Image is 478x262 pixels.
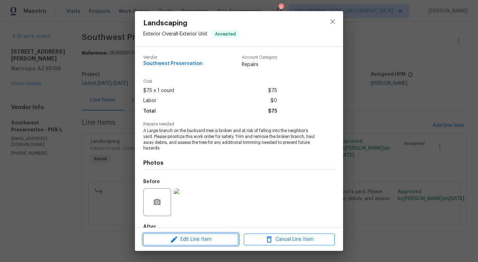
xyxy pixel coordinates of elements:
button: Cancel Line Item [244,234,335,246]
span: Vendor [143,55,203,60]
span: Exterior Overall - Exterior Unit [143,32,207,36]
span: $0 [271,96,277,106]
span: Repairs needed [143,122,335,126]
span: Repairs [242,61,277,68]
span: Labor [143,96,156,106]
span: Edit Line Item [145,235,236,244]
span: Account Category [242,55,277,60]
span: $75 [268,86,277,96]
span: Cancel Line Item [246,235,333,244]
span: $75 [268,106,277,116]
span: Cost [143,79,277,84]
span: $75 x 1 count [143,86,174,96]
button: close [324,13,341,30]
h5: After [143,224,156,229]
span: Southwest Preservation [143,61,203,66]
span: Accepted [212,31,239,38]
span: Total [143,106,156,116]
span: Landscaping [143,19,239,27]
button: Edit Line Item [143,234,238,246]
span: A Large branch on the backyard tree is broken and at risk of falling into the neighbor’s yard. Pl... [143,128,316,151]
h4: Photos [143,159,335,166]
h5: Before [143,179,160,184]
div: 6 [279,4,283,11]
